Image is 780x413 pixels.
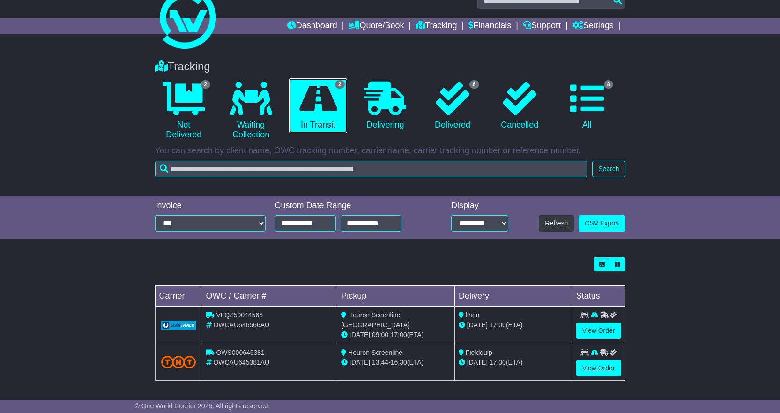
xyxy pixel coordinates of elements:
[341,358,451,368] div: - (ETA)
[604,80,614,89] span: 8
[558,78,616,134] a: 8 All
[459,320,568,330] div: (ETA)
[467,321,488,329] span: [DATE]
[150,60,630,74] div: Tracking
[459,358,568,368] div: (ETA)
[572,286,625,307] td: Status
[155,146,625,156] p: You can search by client name, OWC tracking number, carrier name, carrier tracking number or refe...
[155,286,202,307] td: Carrier
[216,311,263,319] span: VFQZ50044566
[289,78,347,134] a: 2 In Transit
[572,18,614,34] a: Settings
[349,18,404,34] a: Quote/Book
[491,78,549,134] a: Cancelled
[222,78,280,143] a: Waiting Collection
[466,349,492,356] span: Fieldquip
[579,215,625,232] a: CSV Export
[523,18,561,34] a: Support
[337,286,455,307] td: Pickup
[592,161,625,177] button: Search
[372,331,388,338] span: 09:00
[349,331,370,338] span: [DATE]
[357,78,414,134] a: Delivering
[213,359,269,366] span: OWCAU645381AU
[335,80,345,89] span: 2
[155,201,266,211] div: Invoice
[576,360,621,376] a: View Order
[348,349,402,356] span: Heuron Screenline
[161,321,196,330] img: GetCarrierServiceLogo
[451,201,508,211] div: Display
[391,359,407,366] span: 16:30
[539,215,574,232] button: Refresh
[341,330,451,340] div: - (ETA)
[391,331,407,338] span: 17:00
[155,78,213,143] a: 2 Not Delivered
[416,18,457,34] a: Tracking
[287,18,337,34] a: Dashboard
[466,311,480,319] span: linea
[576,323,621,339] a: View Order
[135,402,270,410] span: © One World Courier 2025. All rights reserved.
[423,78,481,134] a: 6 Delivered
[161,356,196,368] img: TNT_Domestic.png
[275,201,425,211] div: Custom Date Range
[216,349,265,356] span: OWS000645381
[490,359,506,366] span: 17:00
[202,286,337,307] td: OWC / Carrier #
[213,321,269,329] span: OWCAU646566AU
[372,359,388,366] span: 13:44
[468,18,511,34] a: Financials
[467,359,488,366] span: [DATE]
[201,80,210,89] span: 2
[454,286,572,307] td: Delivery
[349,359,370,366] span: [DATE]
[469,80,479,89] span: 6
[490,321,506,329] span: 17:00
[341,311,409,329] span: Heuron Sceenline [GEOGRAPHIC_DATA]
